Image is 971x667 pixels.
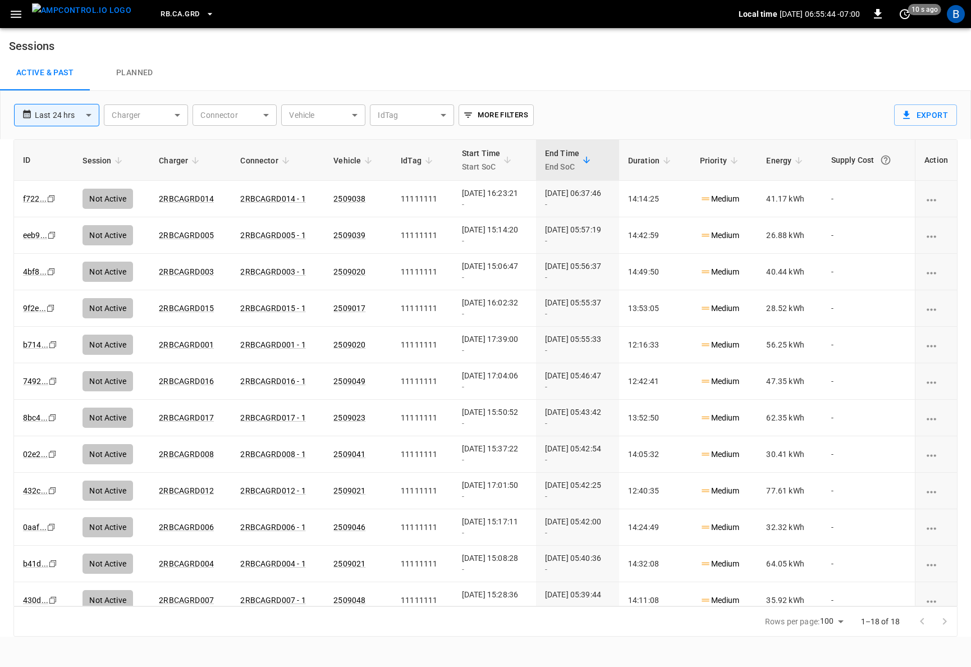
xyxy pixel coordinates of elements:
[14,140,74,181] th: ID
[392,473,453,509] td: 11111111
[240,486,305,495] a: 2RBCAGRD012 - 1
[545,333,610,356] div: [DATE] 05:55:33
[240,154,292,167] span: Connector
[822,473,915,509] td: -
[47,485,58,497] div: copy
[83,408,133,428] div: Not Active
[924,303,948,314] div: charging session options
[462,272,527,283] div: -
[700,449,740,460] p: Medium
[757,363,822,400] td: 47.35 kWh
[46,266,57,278] div: copy
[46,521,57,533] div: copy
[240,304,305,313] a: 2RBCAGRD015 - 1
[545,224,610,246] div: [DATE] 05:57:19
[822,509,915,546] td: -
[83,590,133,610] div: Not Active
[23,486,48,495] a: 432c...
[619,400,691,436] td: 13:52:50
[23,231,47,240] a: eeb9...
[545,235,610,246] div: -
[23,340,48,349] a: b714...
[822,582,915,619] td: -
[392,217,453,254] td: 11111111
[924,485,948,496] div: charging session options
[462,564,527,575] div: -
[462,308,527,319] div: -
[333,231,365,240] a: 2509039
[896,5,914,23] button: set refresh interval
[240,194,305,203] a: 2RBCAGRD014 - 1
[924,558,948,569] div: charging session options
[822,400,915,436] td: -
[545,308,610,319] div: -
[908,4,941,15] span: 10 s ago
[48,594,59,606] div: copy
[333,267,365,276] a: 2509020
[333,486,365,495] a: 2509021
[462,188,527,210] div: [DATE] 16:23:21
[822,363,915,400] td: -
[333,194,365,203] a: 2509038
[924,376,948,387] div: charging session options
[757,473,822,509] td: 77.61 kWh
[83,298,133,318] div: Not Active
[822,254,915,290] td: -
[924,193,948,204] div: charging session options
[462,345,527,356] div: -
[545,418,610,429] div: -
[545,147,594,173] span: End TimeEnd SoC
[23,596,48,605] a: 430d...
[700,412,740,424] p: Medium
[159,486,214,495] a: 2RBCAGRD012
[462,589,527,611] div: [DATE] 15:28:36
[822,436,915,473] td: -
[462,297,527,319] div: [DATE] 16:02:32
[47,412,58,424] div: copy
[333,340,365,349] a: 2509020
[333,304,365,313] a: 2509017
[462,224,527,246] div: [DATE] 15:14:20
[240,450,305,459] a: 2RBCAGRD008 - 1
[822,327,915,363] td: -
[757,217,822,254] td: 26.88 kWh
[462,147,515,173] span: Start TimeStart SoC
[401,154,436,167] span: IdTag
[23,413,48,422] a: 8bc4...
[392,327,453,363] td: 11111111
[240,413,305,422] a: 2RBCAGRD017 - 1
[462,454,527,465] div: -
[757,290,822,327] td: 28.52 kWh
[876,150,896,170] button: The cost of your charging session based on your supply rates
[545,589,610,611] div: [DATE] 05:39:44
[83,154,126,167] span: Session
[924,339,948,350] div: charging session options
[156,3,218,25] button: RB.CA.GRD
[822,290,915,327] td: -
[619,327,691,363] td: 12:16:33
[83,444,133,464] div: Not Active
[545,147,579,173] div: End Time
[822,181,915,217] td: -
[462,600,527,611] div: -
[462,381,527,392] div: -
[23,267,47,276] a: 4bf8...
[240,231,305,240] a: 2RBCAGRD005 - 1
[757,254,822,290] td: 40.44 kWh
[23,194,47,203] a: f722...
[822,546,915,582] td: -
[700,485,740,497] p: Medium
[83,225,133,245] div: Not Active
[757,509,822,546] td: 32.32 kWh
[240,267,305,276] a: 2RBCAGRD003 - 1
[333,377,365,386] a: 2509049
[462,160,501,173] p: Start SoC
[462,516,527,538] div: [DATE] 15:17:11
[545,527,610,538] div: -
[392,546,453,582] td: 11111111
[333,559,365,568] a: 2509021
[619,546,691,582] td: 14:32:08
[462,406,527,429] div: [DATE] 15:50:52
[159,194,214,203] a: 2RBCAGRD014
[46,193,57,205] div: copy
